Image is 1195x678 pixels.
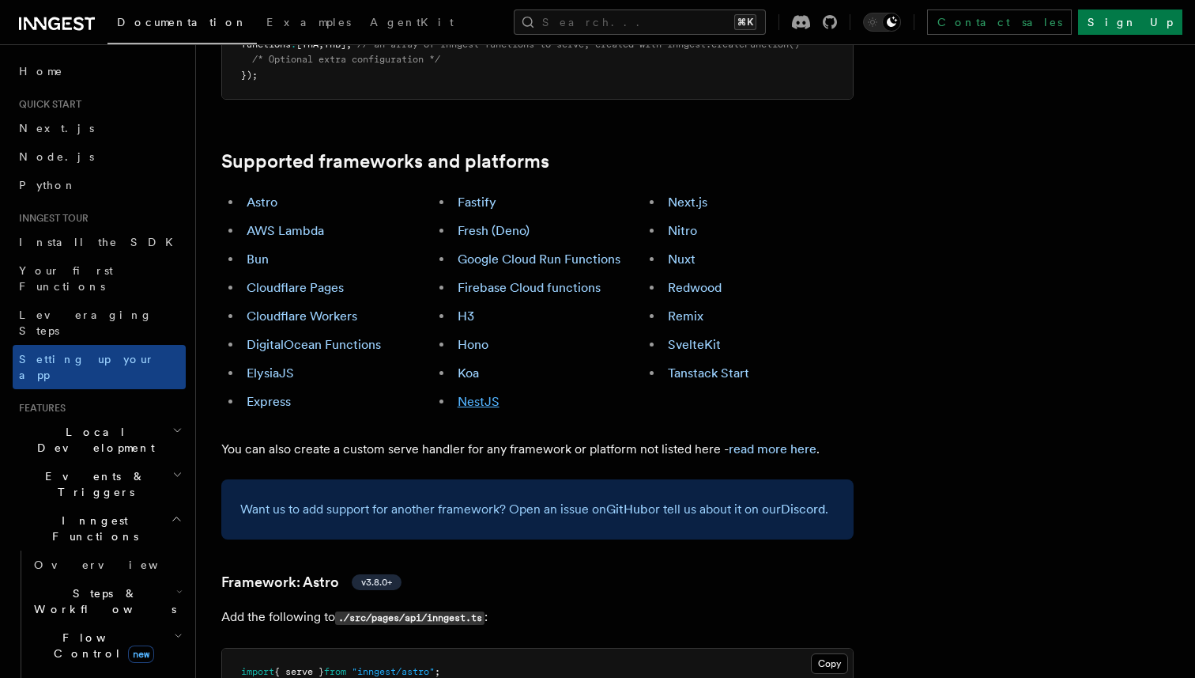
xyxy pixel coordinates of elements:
span: Steps & Workflows [28,585,176,617]
span: Examples [266,16,351,28]
a: NestJS [458,394,499,409]
a: Supported frameworks and platforms [221,150,549,172]
span: : [291,39,296,50]
button: Copy [811,653,848,674]
span: v3.8.0+ [361,576,392,589]
a: Documentation [107,5,257,44]
button: Flow Controlnew [28,623,186,668]
a: read more here [729,441,816,456]
span: // an array of Inngest functions to serve, created with inngest.createFunction() [357,39,800,50]
span: Your first Functions [19,264,113,293]
p: Want us to add support for another framework? Open an issue on or tell us about it on our . [240,498,835,521]
a: Discord [781,502,825,517]
a: Express [247,394,291,409]
span: new [128,646,154,663]
a: Next.js [668,195,707,210]
button: Toggle dark mode [863,13,901,32]
span: Node.js [19,150,94,163]
a: Remix [668,309,703,324]
span: Local Development [13,424,172,456]
span: ; [435,666,440,677]
a: Framework: Astrov3.8.0+ [221,571,401,593]
span: Setting up your app [19,353,155,381]
a: Overview [28,551,186,579]
a: Fresh (Deno) [458,223,530,238]
a: Cloudflare Workers [247,309,357,324]
span: Features [13,402,66,415]
a: AgentKit [360,5,463,43]
a: Nitro [668,223,697,238]
span: Overview [34,559,197,571]
a: Bun [247,252,269,267]
a: Redwood [668,280,722,295]
a: Your first Functions [13,256,186,301]
button: Local Development [13,418,186,462]
a: Tanstack Start [668,366,749,381]
a: Nuxt [668,252,696,267]
code: ./src/pages/api/inngest.ts [335,612,484,625]
span: Install the SDK [19,236,183,248]
span: functions [241,39,291,50]
a: GitHub [606,502,648,517]
span: Home [19,63,63,79]
p: Add the following to : [221,606,854,629]
span: Leveraging Steps [19,309,153,337]
span: }); [241,70,258,81]
span: Events & Triggers [13,468,172,500]
kbd: ⌘K [734,14,756,30]
span: from [324,666,346,677]
a: Examples [257,5,360,43]
a: DigitalOcean Functions [247,337,381,352]
span: , [346,39,352,50]
a: Install the SDK [13,228,186,256]
a: Contact sales [927,9,1072,35]
a: Home [13,57,186,85]
a: Google Cloud Run Functions [458,252,620,267]
p: You can also create a custom serve handler for any framework or platform not listed here - . [221,438,854,460]
span: Flow Control [28,630,174,661]
a: Koa [458,366,479,381]
span: "inngest/astro" [352,666,435,677]
a: ElysiaJS [247,366,294,381]
a: Setting up your app [13,345,186,389]
button: Search...⌘K [514,9,766,35]
a: AWS Lambda [247,223,324,238]
span: { serve } [274,666,324,677]
button: Steps & Workflows [28,579,186,623]
a: Hono [458,337,488,352]
a: Cloudflare Pages [247,280,344,295]
a: Astro [247,195,277,210]
button: Events & Triggers [13,462,186,506]
span: fnB] [324,39,346,50]
a: Node.js [13,142,186,171]
a: H3 [458,309,474,324]
span: Quick start [13,98,81,111]
span: import [241,666,274,677]
a: Fastify [458,195,496,210]
button: Inngest Functions [13,506,186,551]
span: Python [19,179,77,191]
a: Firebase Cloud functions [458,280,601,295]
a: Python [13,171,186,199]
span: /* Optional extra configuration */ [252,54,440,65]
span: Inngest tour [13,212,89,225]
span: [fnA [296,39,319,50]
span: AgentKit [370,16,454,28]
a: Sign Up [1078,9,1182,35]
span: Documentation [117,16,247,28]
a: Next.js [13,114,186,142]
span: Inngest Functions [13,513,171,544]
span: Next.js [19,122,94,134]
a: Leveraging Steps [13,301,186,345]
a: SvelteKit [668,337,721,352]
span: , [319,39,324,50]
